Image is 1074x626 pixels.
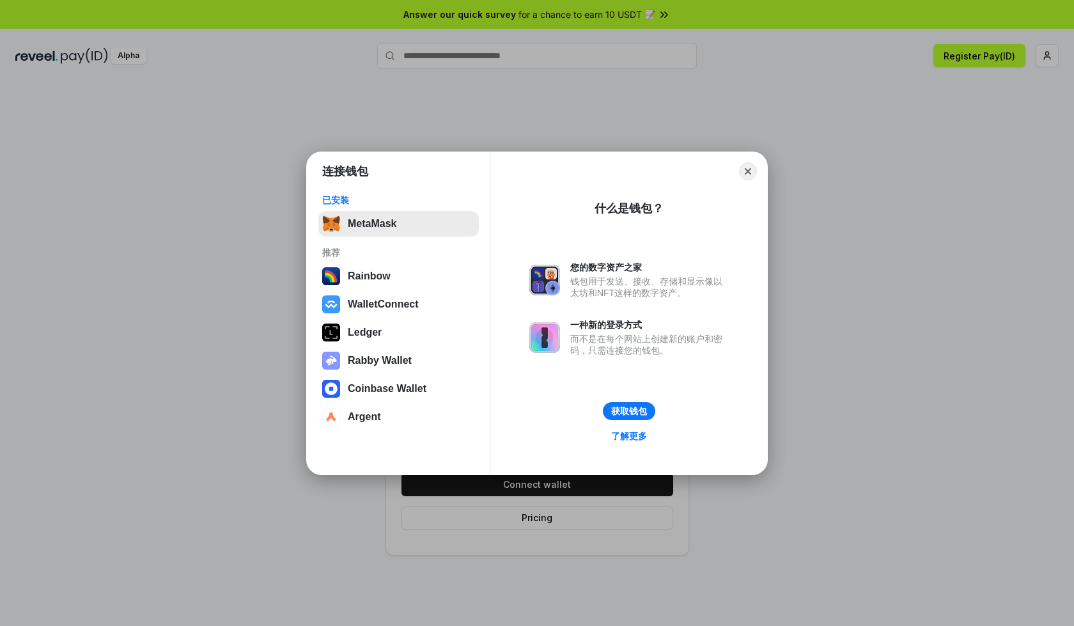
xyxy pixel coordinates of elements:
[570,276,729,299] div: 钱包用于发送、接收、存储和显示像以太坊和NFT这样的数字资产。
[739,162,757,180] button: Close
[603,402,655,420] button: 获取钱包
[348,299,419,310] div: WalletConnect
[348,270,391,282] div: Rainbow
[318,320,479,345] button: Ledger
[322,247,475,258] div: 推荐
[322,352,340,370] img: svg+xml,%3Csvg%20xmlns%3D%22http%3A%2F%2Fwww.w3.org%2F2000%2Fsvg%22%20fill%3D%22none%22%20viewBox...
[570,333,729,356] div: 而不是在每个网站上创建新的账户和密码，只需连接您的钱包。
[348,383,426,395] div: Coinbase Wallet
[529,322,560,353] img: svg+xml,%3Csvg%20xmlns%3D%22http%3A%2F%2Fwww.w3.org%2F2000%2Fsvg%22%20fill%3D%22none%22%20viewBox...
[322,295,340,313] img: svg+xml,%3Csvg%20width%3D%2228%22%20height%3D%2228%22%20viewBox%3D%220%200%2028%2028%22%20fill%3D...
[348,355,412,366] div: Rabby Wallet
[318,211,479,237] button: MetaMask
[318,292,479,317] button: WalletConnect
[322,408,340,426] img: svg+xml,%3Csvg%20width%3D%2228%22%20height%3D%2228%22%20viewBox%3D%220%200%2028%2028%22%20fill%3D...
[318,263,479,289] button: Rainbow
[570,262,729,273] div: 您的数字资产之家
[529,265,560,295] img: svg+xml,%3Csvg%20xmlns%3D%22http%3A%2F%2Fwww.w3.org%2F2000%2Fsvg%22%20fill%3D%22none%22%20viewBox...
[322,380,340,398] img: svg+xml,%3Csvg%20width%3D%2228%22%20height%3D%2228%22%20viewBox%3D%220%200%2028%2028%22%20fill%3D...
[322,215,340,233] img: svg+xml,%3Csvg%20fill%3D%22none%22%20height%3D%2233%22%20viewBox%3D%220%200%2035%2033%22%20width%...
[322,324,340,341] img: svg+xml,%3Csvg%20xmlns%3D%22http%3A%2F%2Fwww.w3.org%2F2000%2Fsvg%22%20width%3D%2228%22%20height%3...
[318,376,479,402] button: Coinbase Wallet
[611,430,647,442] div: 了解更多
[322,164,368,179] h1: 连接钱包
[348,218,396,230] div: MetaMask
[322,267,340,285] img: svg+xml,%3Csvg%20width%3D%22120%22%20height%3D%22120%22%20viewBox%3D%220%200%20120%20120%22%20fil...
[570,319,729,331] div: 一种新的登录方式
[348,411,381,423] div: Argent
[348,327,382,338] div: Ledger
[318,348,479,373] button: Rabby Wallet
[318,404,479,430] button: Argent
[322,194,475,206] div: 已安装
[595,201,664,216] div: 什么是钱包？
[603,428,655,444] a: 了解更多
[611,405,647,417] div: 获取钱包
